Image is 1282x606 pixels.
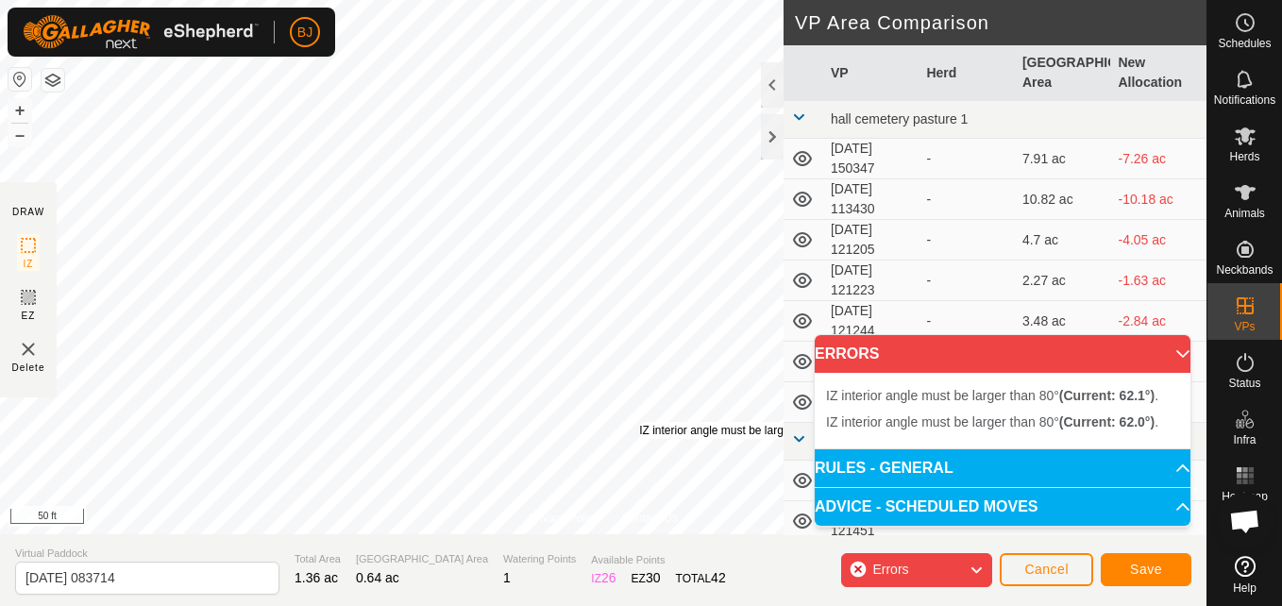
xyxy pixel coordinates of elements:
[1000,553,1093,586] button: Cancel
[591,568,616,588] div: IZ
[815,449,1190,487] p-accordion-header: RULES - GENERAL
[872,562,908,577] span: Errors
[1214,94,1275,106] span: Notifications
[1110,261,1206,301] td: -1.63 ac
[22,309,36,323] span: EZ
[926,230,1007,250] div: -
[926,271,1007,291] div: -
[8,99,31,122] button: +
[591,552,725,568] span: Available Points
[15,546,279,562] span: Virtual Paddock
[823,301,919,342] td: [DATE] 121244
[503,551,576,567] span: Watering Points
[1015,139,1111,179] td: 7.91 ac
[1110,139,1206,179] td: -7.26 ac
[1059,388,1155,403] b: (Current: 62.1°)
[815,499,1037,514] span: ADVICE - SCHEDULED MOVES
[17,338,40,361] img: VP
[529,510,599,527] a: Privacy Policy
[795,11,1206,34] h2: VP Area Comparison
[1218,38,1271,49] span: Schedules
[42,69,64,92] button: Map Layers
[1110,45,1206,101] th: New Allocation
[1015,301,1111,342] td: 3.48 ac
[356,570,399,585] span: 0.64 ac
[823,179,919,220] td: [DATE] 113430
[1015,45,1111,101] th: [GEOGRAPHIC_DATA] Area
[1234,321,1255,332] span: VPs
[646,570,661,585] span: 30
[815,346,879,362] span: ERRORS
[1217,493,1274,549] a: Open chat
[823,139,919,179] td: [DATE] 150347
[711,570,726,585] span: 42
[1228,378,1260,389] span: Status
[297,23,312,42] span: BJ
[12,361,45,375] span: Delete
[823,45,919,101] th: VP
[815,461,953,476] span: RULES - GENERAL
[815,488,1190,526] p-accordion-header: ADVICE - SCHEDULED MOVES
[1229,151,1259,162] span: Herds
[295,551,341,567] span: Total Area
[1015,179,1111,220] td: 10.82 ac
[24,257,34,271] span: IZ
[1110,301,1206,342] td: -2.84 ac
[23,15,259,49] img: Gallagher Logo
[1015,220,1111,261] td: 4.7 ac
[601,570,616,585] span: 26
[1222,491,1268,502] span: Heatmap
[1110,179,1206,220] td: -10.18 ac
[815,335,1190,373] p-accordion-header: ERRORS
[831,111,969,126] span: hall cemetery pasture 1
[1015,261,1111,301] td: 2.27 ac
[926,190,1007,210] div: -
[1130,562,1162,577] span: Save
[1233,434,1256,446] span: Infra
[926,149,1007,169] div: -
[1110,220,1206,261] td: -4.05 ac
[8,124,31,146] button: –
[12,205,44,219] div: DRAW
[823,220,919,261] td: [DATE] 121205
[1207,548,1282,601] a: Help
[1224,208,1265,219] span: Animals
[826,388,1158,403] span: IZ interior angle must be larger than 80° .
[632,568,661,588] div: EZ
[1233,582,1257,594] span: Help
[919,45,1015,101] th: Herd
[676,568,726,588] div: TOTAL
[356,551,488,567] span: [GEOGRAPHIC_DATA] Area
[622,510,678,527] a: Contact Us
[295,570,338,585] span: 1.36 ac
[823,261,919,301] td: [DATE] 121223
[1101,553,1191,586] button: Save
[1059,414,1155,429] b: (Current: 62.0°)
[639,422,924,439] div: IZ interior angle must be larger than 80° .
[815,373,1190,448] p-accordion-content: ERRORS
[826,414,1158,429] span: IZ interior angle must be larger than 80° .
[8,68,31,91] button: Reset Map
[1024,562,1069,577] span: Cancel
[1216,264,1273,276] span: Neckbands
[926,311,1007,331] div: -
[503,570,511,585] span: 1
